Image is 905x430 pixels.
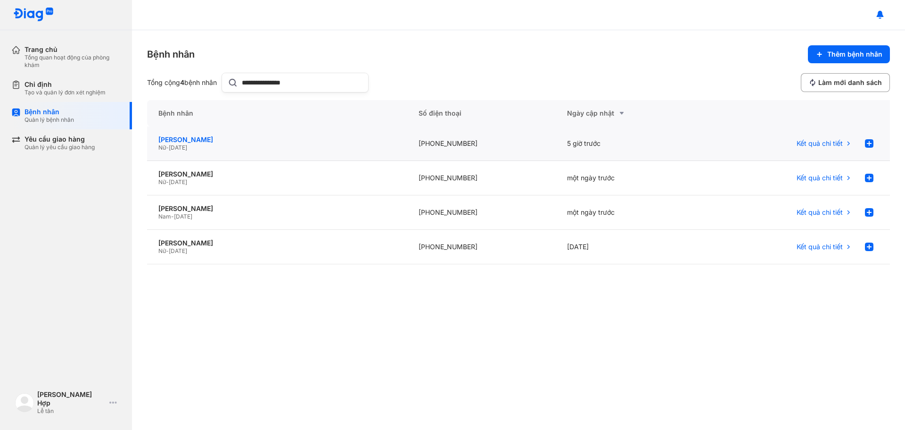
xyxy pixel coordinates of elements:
span: [DATE] [169,247,187,254]
div: Trang chủ [25,45,121,54]
div: Chỉ định [25,80,106,89]
div: Bệnh nhân [25,108,74,116]
button: Thêm bệnh nhân [808,45,890,63]
div: [PERSON_NAME] [158,204,396,213]
span: Nam [158,213,171,220]
span: Kết quả chi tiết [797,139,843,148]
div: [PERSON_NAME] [158,239,396,247]
span: - [166,247,169,254]
span: Kết quả chi tiết [797,208,843,217]
div: Bệnh nhân [147,48,195,61]
div: Quản lý bệnh nhân [25,116,74,124]
span: Nữ [158,247,166,254]
div: Số điện thoại [407,100,556,126]
div: Yêu cầu giao hàng [25,135,95,143]
div: Quản lý yêu cầu giao hàng [25,143,95,151]
span: Nữ [158,144,166,151]
div: Bệnh nhân [147,100,407,126]
div: [DATE] [556,230,704,264]
div: Tổng quan hoạt động của phòng khám [25,54,121,69]
span: Thêm bệnh nhân [827,50,882,59]
span: [DATE] [169,144,187,151]
div: Tạo và quản lý đơn xét nghiệm [25,89,106,96]
div: [PERSON_NAME] [158,170,396,178]
div: [PERSON_NAME] Hợp [37,390,106,407]
div: Lễ tân [37,407,106,415]
div: một ngày trước [556,161,704,195]
span: Làm mới danh sách [818,78,882,87]
div: Tổng cộng bệnh nhân [147,78,218,87]
span: 4 [180,78,184,86]
div: [PHONE_NUMBER] [407,195,556,230]
img: logo [13,8,54,22]
span: Kết quả chi tiết [797,174,843,182]
span: [DATE] [169,178,187,185]
div: 5 giờ trước [556,126,704,161]
span: - [171,213,174,220]
div: Ngày cập nhật [567,108,693,119]
span: Nữ [158,178,166,185]
span: Kết quả chi tiết [797,243,843,251]
div: [PHONE_NUMBER] [407,161,556,195]
div: [PHONE_NUMBER] [407,126,556,161]
span: [DATE] [174,213,192,220]
span: - [166,178,169,185]
div: một ngày trước [556,195,704,230]
img: logo [15,393,34,412]
span: - [166,144,169,151]
div: [PHONE_NUMBER] [407,230,556,264]
div: [PERSON_NAME] [158,135,396,144]
button: Làm mới danh sách [801,73,890,92]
